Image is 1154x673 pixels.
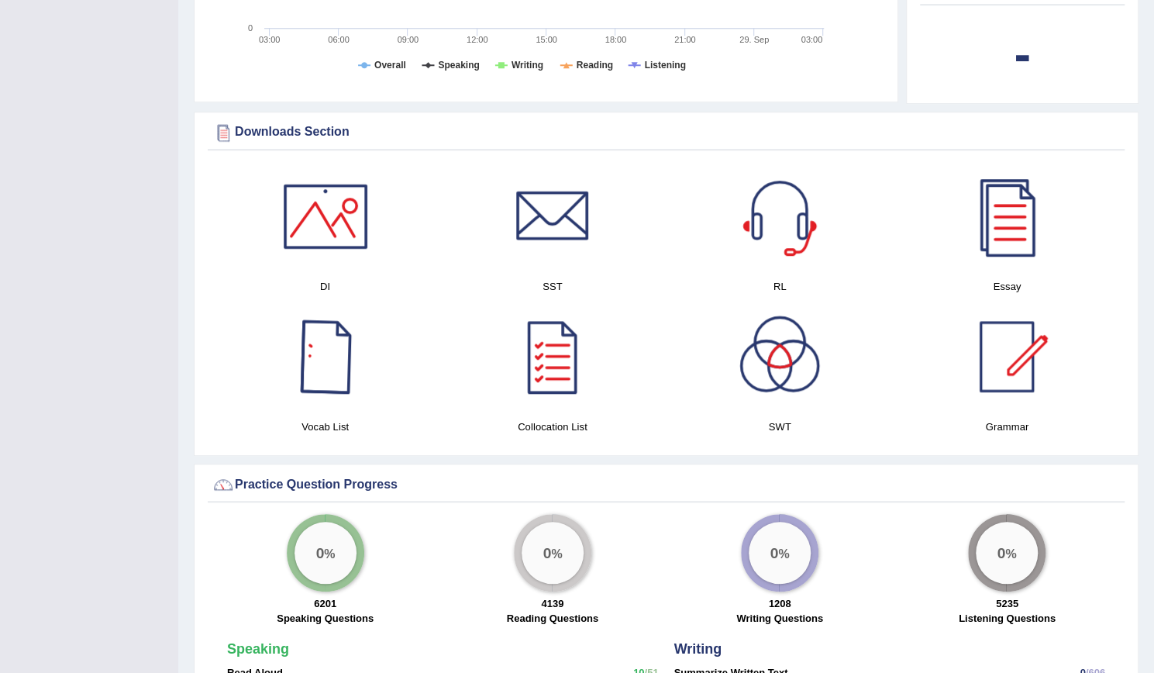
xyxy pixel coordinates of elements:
[374,60,406,71] tspan: Overall
[212,121,1121,144] div: Downloads Section
[997,544,1006,561] big: 0
[901,419,1113,435] h4: Grammar
[259,35,281,44] text: 03:00
[674,278,886,295] h4: RL
[295,522,357,584] div: %
[770,544,779,561] big: 0
[769,598,791,609] strong: 1208
[398,35,419,44] text: 09:00
[522,522,584,584] div: %
[446,419,658,435] h4: Collocation List
[219,278,431,295] h4: DI
[674,35,696,44] text: 21:00
[512,60,543,71] tspan: Writing
[736,611,823,626] label: Writing Questions
[1014,26,1031,82] b: -
[277,611,374,626] label: Speaking Questions
[645,60,686,71] tspan: Listening
[438,60,479,71] tspan: Speaking
[543,544,551,561] big: 0
[227,641,289,657] strong: Speaking
[901,278,1113,295] h4: Essay
[959,611,1056,626] label: Listening Questions
[328,35,350,44] text: 06:00
[212,473,1121,496] div: Practice Question Progress
[219,419,431,435] h4: Vocab List
[536,35,557,44] text: 15:00
[507,611,598,626] label: Reading Questions
[467,35,488,44] text: 12:00
[577,60,613,71] tspan: Reading
[976,522,1038,584] div: %
[996,598,1018,609] strong: 5235
[315,544,324,561] big: 0
[749,522,811,584] div: %
[248,23,253,33] text: 0
[314,598,336,609] strong: 6201
[541,598,563,609] strong: 4139
[739,35,769,44] tspan: 29. Sep
[674,419,886,435] h4: SWT
[605,35,627,44] text: 18:00
[446,278,658,295] h4: SST
[674,641,722,657] strong: Writing
[801,35,823,44] text: 03:00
